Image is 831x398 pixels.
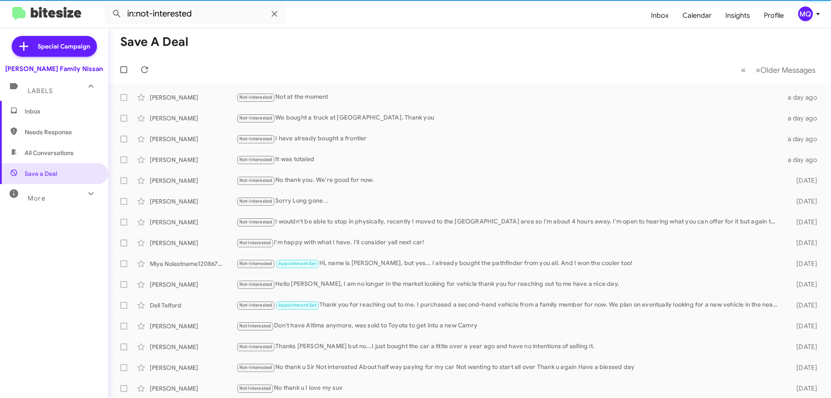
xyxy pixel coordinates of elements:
span: Not-Interested [239,282,273,287]
div: [DATE] [783,322,824,330]
div: [DATE] [783,280,824,289]
div: [PERSON_NAME] [150,384,236,393]
div: No thank you. We're good for now. [236,175,783,185]
div: a day ago [783,155,824,164]
nav: Page navigation example [736,61,821,79]
div: [PERSON_NAME] [150,155,236,164]
span: « [741,65,746,75]
span: Not Interested [239,385,271,391]
span: Inbox [25,107,98,116]
span: Special Campaign [38,42,90,51]
span: More [28,194,45,202]
div: Thanks [PERSON_NAME] but no...I just bought the car a little over a year ago and have no intentio... [236,342,783,352]
div: [DATE] [783,259,824,268]
div: [DATE] [783,218,824,227]
div: [PERSON_NAME] [150,135,236,143]
span: Save a Deal [25,169,57,178]
a: Profile [757,3,791,28]
div: [PERSON_NAME] [150,197,236,206]
span: Not-Interested [239,365,273,370]
span: Appointment Set [278,302,316,308]
div: [PERSON_NAME] [150,280,236,289]
input: Search [105,3,287,24]
div: [PERSON_NAME] [150,322,236,330]
button: Next [750,61,821,79]
div: I wouldn't be able to stop in physically, recently I moved to the [GEOGRAPHIC_DATA] area so I'm a... [236,217,783,227]
h1: Save a Deal [120,35,188,49]
div: Hi, name is [PERSON_NAME], but yes... I already bought the pathfinder from you all. And I won the... [236,259,783,269]
div: [PERSON_NAME] [150,363,236,372]
button: MQ [791,6,821,21]
a: Calendar [676,3,718,28]
div: Don't have Altima anymore, was sold to Toyota to get into a new Camry [236,321,783,331]
div: [PERSON_NAME] [150,176,236,185]
div: a day ago [783,114,824,123]
span: Not-Interested [239,94,273,100]
div: [DATE] [783,239,824,247]
div: [PERSON_NAME] [150,239,236,247]
span: Appointment Set [278,261,316,266]
span: Not Interested [239,323,271,329]
span: » [756,65,760,75]
div: [DATE] [783,301,824,310]
div: [DATE] [783,176,824,185]
div: MQ [798,6,813,21]
div: a day ago [783,135,824,143]
div: [PERSON_NAME] [150,93,236,102]
button: Previous [736,61,751,79]
div: It was totaled [236,155,783,165]
span: Not-Interested [239,178,273,183]
div: [DATE] [783,343,824,351]
a: Inbox [644,3,676,28]
div: Sorry Long gone .. [236,196,783,206]
div: Miya Nolastname120867322 [150,259,236,268]
a: Special Campaign [12,36,97,57]
span: Not-Interested [239,344,273,349]
span: All Conversations [25,149,74,157]
span: Not-Interested [239,115,273,121]
span: Not-Interested [239,219,273,225]
div: Thank you for reaching out to me. I purchased a second-hand vehicle from a family member for now.... [236,300,783,310]
span: Not-Interested [239,157,273,162]
a: Insights [718,3,757,28]
span: Not Interested [239,240,271,246]
div: [DATE] [783,197,824,206]
div: I have already bought a frontier [236,134,783,144]
div: Hello [PERSON_NAME], I am no longer in the market looking for vehicle thank you for reaching out ... [236,279,783,289]
div: No thank u Sir Not interested About half way paying for my car Not wanting to start all over Than... [236,362,783,372]
div: [PERSON_NAME] [150,218,236,227]
div: Not at the moment [236,92,783,102]
div: [DATE] [783,384,824,393]
div: Dell Telford [150,301,236,310]
span: Needs Response [25,128,98,136]
div: No thank u I love my suv [236,383,783,393]
span: Labels [28,87,53,95]
div: [PERSON_NAME] [150,114,236,123]
span: Not-Interested [239,198,273,204]
div: a day ago [783,93,824,102]
span: Not-Interested [239,261,273,266]
span: Not-Interested [239,136,273,142]
span: Not-Interested [239,302,273,308]
div: [PERSON_NAME] Family Nissan [5,65,103,73]
div: We bought a truck at [GEOGRAPHIC_DATA]. Thank you [236,113,783,123]
div: I'm happy with what I have. I'll consider yall next car! [236,238,783,248]
div: [DATE] [783,363,824,372]
div: [PERSON_NAME] [150,343,236,351]
span: Older Messages [760,65,815,75]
